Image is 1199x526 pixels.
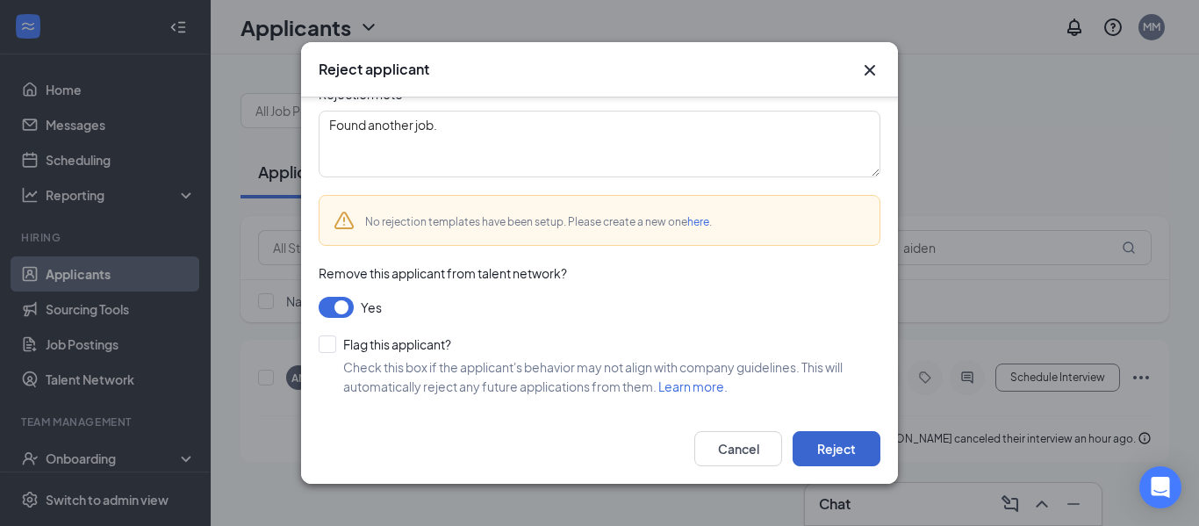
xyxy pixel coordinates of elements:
[319,60,429,79] h3: Reject applicant
[319,111,880,177] textarea: Found another job.
[793,431,880,466] button: Reject
[334,210,355,231] svg: Warning
[1139,466,1181,508] div: Open Intercom Messenger
[319,86,403,102] span: Rejection note
[365,215,712,228] span: No rejection templates have been setup. Please create a new one .
[658,378,728,394] a: Learn more.
[319,265,567,281] span: Remove this applicant from talent network?
[859,60,880,81] svg: Cross
[694,431,782,466] button: Cancel
[361,297,382,318] span: Yes
[687,215,709,228] a: here
[859,60,880,81] button: Close
[343,359,843,394] span: Check this box if the applicant's behavior may not align with company guidelines. This will autom...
